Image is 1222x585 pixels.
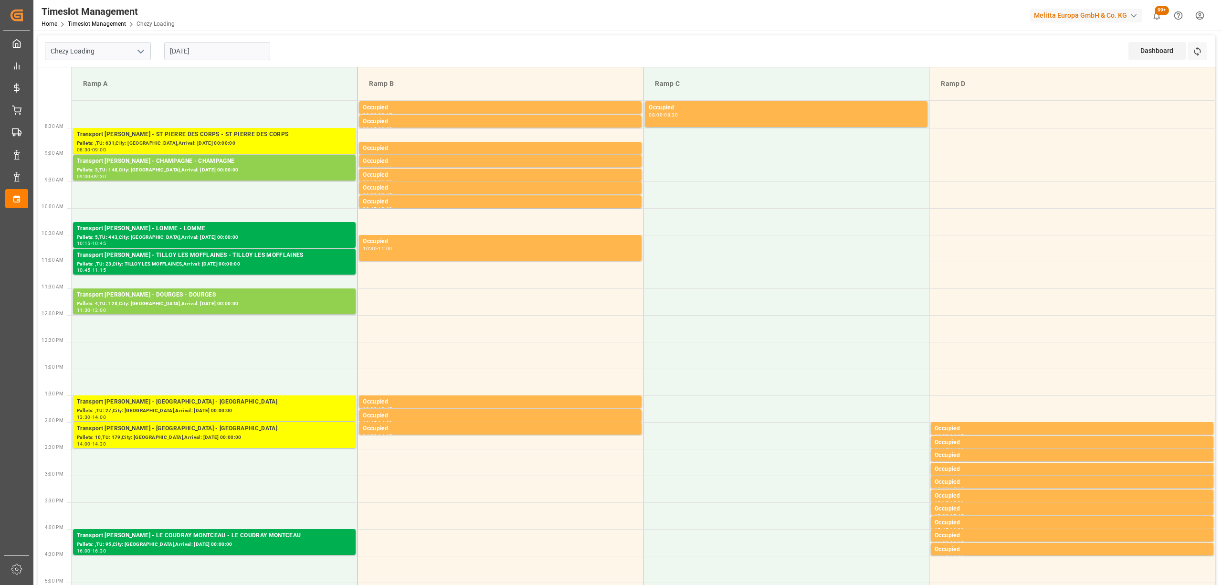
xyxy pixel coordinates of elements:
[935,531,1210,541] div: Occupied
[363,246,377,251] div: 10:30
[77,531,352,541] div: Transport [PERSON_NAME] - LE COUDRAY MONTCEAU - LE COUDRAY MONTCEAU
[42,284,63,289] span: 11:30 AM
[363,424,638,434] div: Occupied
[363,103,638,113] div: Occupied
[363,157,638,166] div: Occupied
[377,153,378,158] div: -
[377,246,378,251] div: -
[45,445,63,450] span: 2:30 PM
[649,103,924,113] div: Occupied
[363,237,638,246] div: Occupied
[45,418,63,423] span: 2:00 PM
[77,300,352,308] div: Pallets: 4,TU: 128,City: [GEOGRAPHIC_DATA],Arrival: [DATE] 00:00:00
[948,447,950,452] div: -
[935,451,1210,460] div: Occupied
[77,241,91,245] div: 10:15
[935,545,1210,554] div: Occupied
[363,180,377,184] div: 09:15
[42,338,63,343] span: 12:30 PM
[935,504,1210,514] div: Occupied
[91,148,92,152] div: -
[45,391,63,396] span: 1:30 PM
[1030,9,1142,22] div: Melitta Europa GmbH & Co. KG
[363,170,638,180] div: Occupied
[948,554,950,559] div: -
[45,578,63,584] span: 5:00 PM
[950,447,964,452] div: 14:30
[42,231,63,236] span: 10:30 AM
[77,308,91,312] div: 11:30
[77,224,352,234] div: Transport [PERSON_NAME] - LOMME - LOMME
[935,424,1210,434] div: Occupied
[363,434,377,438] div: 14:00
[1128,42,1186,60] div: Dashboard
[664,113,678,117] div: 08:30
[935,487,948,491] div: 15:00
[378,246,392,251] div: 11:00
[45,525,63,530] span: 4:00 PM
[377,180,378,184] div: -
[77,130,352,139] div: Transport [PERSON_NAME] - ST PIERRE DES CORPS - ST PIERRE DES CORPS
[77,166,352,174] div: Pallets: 3,TU: 148,City: [GEOGRAPHIC_DATA],Arrival: [DATE] 00:00:00
[77,234,352,242] div: Pallets: 5,TU: 443,City: [GEOGRAPHIC_DATA],Arrival: [DATE] 00:00:00
[77,139,352,148] div: Pallets: ,TU: 631,City: [GEOGRAPHIC_DATA],Arrival: [DATE] 00:00:00
[363,207,377,211] div: 09:45
[948,514,950,518] div: -
[363,127,377,131] div: 08:15
[935,528,948,532] div: 15:45
[1155,6,1169,15] span: 99+
[164,42,270,60] input: DD-MM-YYYY
[68,21,126,27] a: Timeslot Management
[935,554,948,559] div: 16:15
[378,421,392,425] div: 14:00
[378,153,392,158] div: 09:00
[935,434,948,438] div: 14:00
[1168,5,1189,26] button: Help Center
[378,166,392,170] div: 09:15
[950,434,964,438] div: 14:15
[91,241,92,245] div: -
[948,528,950,532] div: -
[377,207,378,211] div: -
[649,113,663,117] div: 08:00
[45,177,63,182] span: 9:30 AM
[363,113,377,117] div: 08:00
[363,166,377,170] div: 09:00
[77,424,352,434] div: Transport [PERSON_NAME] - [GEOGRAPHIC_DATA] - [GEOGRAPHIC_DATA]
[950,528,964,532] div: 16:00
[363,153,377,158] div: 08:45
[77,442,91,446] div: 14:00
[92,549,106,553] div: 16:30
[651,75,921,93] div: Ramp C
[77,434,352,442] div: Pallets: 10,TU: 179,City: [GEOGRAPHIC_DATA],Arrival: [DATE] 00:00:00
[42,21,57,27] a: Home
[91,549,92,553] div: -
[935,501,948,505] div: 15:15
[92,268,106,272] div: 11:15
[948,474,950,479] div: -
[91,308,92,312] div: -
[950,541,964,545] div: 16:15
[363,197,638,207] div: Occupied
[935,438,1210,447] div: Occupied
[935,541,948,545] div: 16:00
[935,447,948,452] div: 14:15
[45,124,63,129] span: 8:30 AM
[948,501,950,505] div: -
[363,193,377,197] div: 09:30
[77,541,352,549] div: Pallets: ,TU: 95,City: [GEOGRAPHIC_DATA],Arrival: [DATE] 00:00:00
[77,415,91,419] div: 13:30
[950,487,964,491] div: 15:15
[948,541,950,545] div: -
[377,407,378,411] div: -
[363,117,638,127] div: Occupied
[77,148,91,152] div: 08:30
[935,478,1210,487] div: Occupied
[45,498,63,503] span: 3:30 PM
[1146,5,1168,26] button: show 100 new notifications
[92,442,106,446] div: 14:30
[77,174,91,179] div: 09:00
[79,75,349,93] div: Ramp A
[91,442,92,446] div: -
[935,465,1210,474] div: Occupied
